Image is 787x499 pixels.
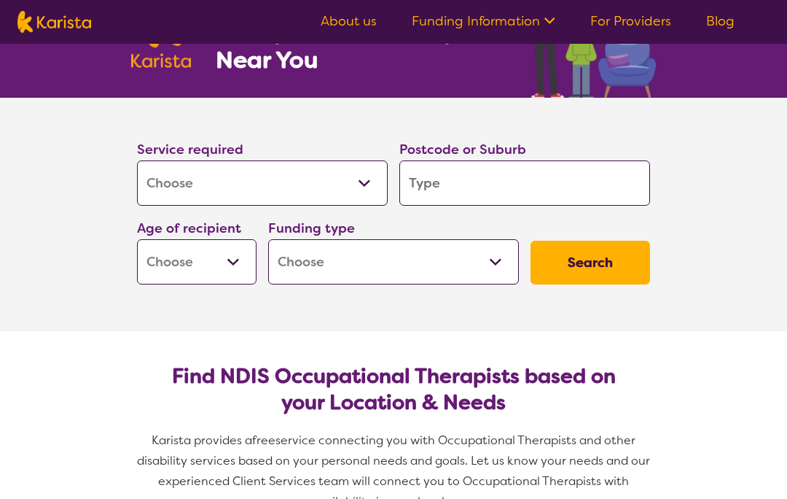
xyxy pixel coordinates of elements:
[137,141,243,158] label: Service required
[399,141,526,158] label: Postcode or Suburb
[17,11,91,33] img: Karista logo
[152,433,252,448] span: Karista provides a
[530,241,650,285] button: Search
[722,438,767,483] iframe: Chat Window
[412,12,555,30] a: Funding Information
[706,12,735,30] a: Blog
[137,220,241,237] label: Age of recipient
[149,363,638,416] h2: Find NDIS Occupational Therapists based on your Location & Needs
[590,12,671,30] a: For Providers
[252,433,275,448] span: free
[399,160,650,206] input: Type
[268,220,355,237] label: Funding type
[321,12,377,30] a: About us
